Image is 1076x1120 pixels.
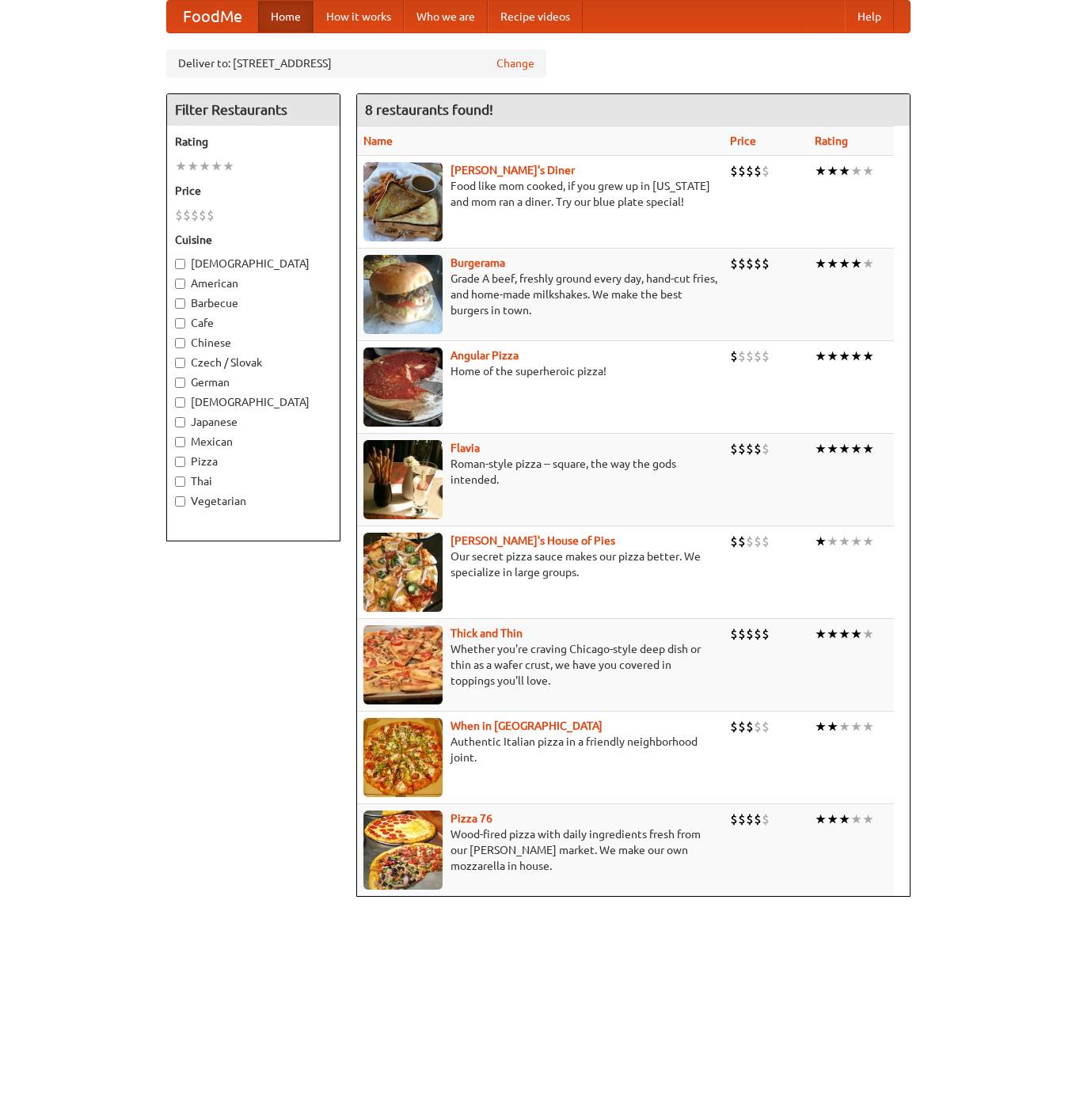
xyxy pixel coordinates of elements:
[175,394,332,410] label: [DEMOGRAPHIC_DATA]
[451,442,480,454] b: Flavia
[451,256,505,269] b: Burgerama
[175,183,332,199] h5: Price
[175,454,332,469] label: Pizza
[827,347,838,365] li: ★
[746,625,754,643] li: $
[199,158,211,175] li: ★
[850,162,862,180] li: ★
[862,440,874,457] li: ★
[730,255,738,272] li: $
[862,347,874,365] li: ★
[754,347,762,365] li: $
[363,363,718,379] p: Home of the superheroic pizza!
[838,811,850,828] li: ★
[363,811,443,890] img: pizza76.jpg
[175,298,185,309] input: Barbecue
[175,295,332,311] label: Barbecue
[175,232,332,248] h5: Cuisine
[827,625,838,643] li: ★
[175,259,185,269] input: [DEMOGRAPHIC_DATA]
[827,811,838,828] li: ★
[815,255,827,272] li: ★
[730,718,738,735] li: $
[363,255,443,334] img: burgerama.jpg
[451,627,523,640] b: Thick and Thin
[827,533,838,550] li: ★
[850,718,862,735] li: ★
[827,718,838,735] li: ★
[815,347,827,365] li: ★
[738,162,746,180] li: $
[862,255,874,272] li: ★
[187,158,199,175] li: ★
[363,135,393,147] a: Name
[496,55,534,71] a: Change
[451,719,603,732] a: When in [GEOGRAPHIC_DATA]
[815,440,827,457] li: ★
[175,473,332,489] label: Thai
[746,162,754,180] li: $
[838,625,850,643] li: ★
[815,811,827,828] li: ★
[738,718,746,735] li: $
[363,456,718,488] p: Roman-style pizza -- square, the way the gods intended.
[363,625,443,704] img: thick.jpg
[258,1,314,32] a: Home
[175,355,332,370] label: Czech / Slovak
[730,625,738,643] li: $
[738,440,746,457] li: $
[175,437,185,447] input: Mexican
[175,434,332,450] label: Mexican
[862,162,874,180] li: ★
[762,811,770,828] li: $
[365,102,493,117] ng-pluralize: 8 restaurants found!
[175,417,185,427] input: Japanese
[850,255,862,272] li: ★
[850,347,862,365] li: ★
[363,271,718,318] p: Grade A beef, freshly ground every day, hand-cut fries, and home-made milkshakes. We make the bes...
[845,1,894,32] a: Help
[207,207,215,224] li: $
[738,255,746,272] li: $
[815,718,827,735] li: ★
[738,533,746,550] li: $
[363,718,443,797] img: wheninrome.jpg
[838,255,850,272] li: ★
[175,493,332,509] label: Vegetarian
[175,457,185,467] input: Pizza
[838,718,850,735] li: ★
[175,338,185,348] input: Chinese
[175,315,332,331] label: Cafe
[827,162,838,180] li: ★
[738,811,746,828] li: $
[451,812,492,825] b: Pizza 76
[754,162,762,180] li: $
[762,718,770,735] li: $
[815,162,827,180] li: ★
[363,162,443,241] img: sallys.jpg
[862,718,874,735] li: ★
[451,349,519,362] a: Angular Pizza
[451,164,575,177] a: [PERSON_NAME]'s Diner
[175,476,185,487] input: Thai
[762,625,770,643] li: $
[363,347,443,427] img: angular.jpg
[838,347,850,365] li: ★
[762,347,770,365] li: $
[166,49,546,78] div: Deliver to: [STREET_ADDRESS]
[838,440,850,457] li: ★
[175,207,183,224] li: $
[762,255,770,272] li: $
[175,318,185,328] input: Cafe
[815,625,827,643] li: ★
[175,496,185,507] input: Vegetarian
[167,1,258,32] a: FoodMe
[815,135,848,147] a: Rating
[363,734,718,765] p: Authentic Italian pizza in a friendly neighborhood joint.
[754,533,762,550] li: $
[488,1,583,32] a: Recipe videos
[827,440,838,457] li: ★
